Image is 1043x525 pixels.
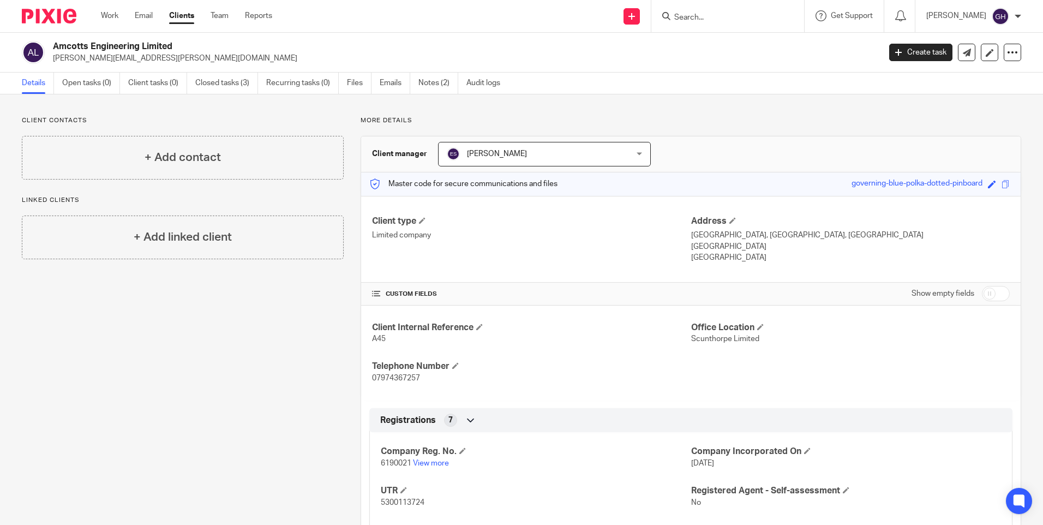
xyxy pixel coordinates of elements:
[381,485,691,497] h4: UTR
[926,10,986,21] p: [PERSON_NAME]
[372,322,691,333] h4: Client Internal Reference
[466,73,508,94] a: Audit logs
[372,374,420,382] span: 07974367257
[691,335,759,343] span: Scunthorpe Limited
[447,147,460,160] img: svg%3E
[691,241,1010,252] p: [GEOGRAPHIC_DATA]
[992,8,1009,25] img: svg%3E
[53,41,709,52] h2: Amcotts Engineering Limited
[691,230,1010,241] p: [GEOGRAPHIC_DATA], [GEOGRAPHIC_DATA], [GEOGRAPHIC_DATA]
[381,446,691,457] h4: Company Reg. No.
[372,290,691,299] h4: CUSTOM FIELDS
[347,73,371,94] a: Files
[380,73,410,94] a: Emails
[380,415,436,426] span: Registrations
[22,196,344,205] p: Linked clients
[22,9,76,23] img: Pixie
[673,13,771,23] input: Search
[245,10,272,21] a: Reports
[691,485,1001,497] h4: Registered Agent - Self-assessment
[134,229,232,246] h4: + Add linked client
[22,41,45,64] img: svg%3E
[372,335,386,343] span: A45
[691,252,1010,263] p: [GEOGRAPHIC_DATA]
[852,178,982,190] div: governing-blue-polka-dotted-pinboard
[22,116,344,125] p: Client contacts
[418,73,458,94] a: Notes (2)
[372,148,427,159] h3: Client manager
[381,499,424,506] span: 5300113724
[169,10,194,21] a: Clients
[467,150,527,158] span: [PERSON_NAME]
[912,288,974,299] label: Show empty fields
[691,460,714,467] span: [DATE]
[128,73,187,94] a: Client tasks (0)
[53,53,873,64] p: [PERSON_NAME][EMAIL_ADDRESS][PERSON_NAME][DOMAIN_NAME]
[372,230,691,241] p: Limited company
[361,116,1021,125] p: More details
[691,322,1010,333] h4: Office Location
[369,178,558,189] p: Master code for secure communications and files
[195,73,258,94] a: Closed tasks (3)
[372,216,691,227] h4: Client type
[691,499,701,506] span: No
[62,73,120,94] a: Open tasks (0)
[266,73,339,94] a: Recurring tasks (0)
[448,415,453,426] span: 7
[691,446,1001,457] h4: Company Incorporated On
[831,12,873,20] span: Get Support
[211,10,229,21] a: Team
[22,73,54,94] a: Details
[101,10,118,21] a: Work
[145,149,221,166] h4: + Add contact
[135,10,153,21] a: Email
[372,361,691,372] h4: Telephone Number
[413,460,449,467] a: View more
[889,44,952,61] a: Create task
[381,460,411,467] span: 6190021
[691,216,1010,227] h4: Address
